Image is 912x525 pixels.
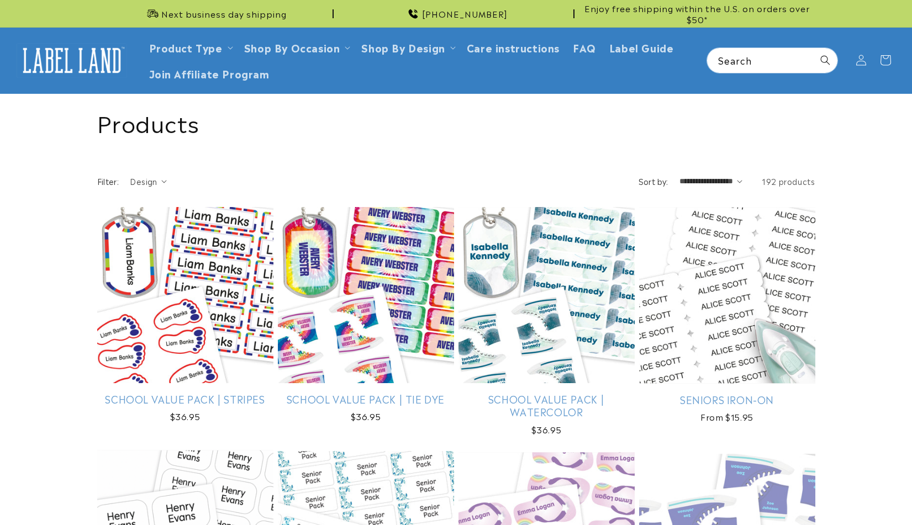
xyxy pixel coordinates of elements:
a: Join Affiliate Program [143,60,276,86]
summary: Shop By Occasion [238,34,355,60]
span: Shop By Occasion [244,41,340,54]
span: Next business day shipping [161,8,287,19]
span: FAQ [573,41,596,54]
span: Label Guide [609,41,674,54]
a: Label Guide [603,34,681,60]
a: School Value Pack | Tie Dye [278,393,454,405]
a: Seniors Iron-On [639,393,815,405]
h1: Products [97,108,815,136]
span: [PHONE_NUMBER] [422,8,508,19]
summary: Design (0 selected) [130,176,167,187]
label: Sort by: [639,176,668,187]
h2: Filter: [97,176,119,187]
span: 192 products [762,176,815,187]
a: Shop By Design [361,40,445,55]
img: Label Land [17,43,127,77]
a: Product Type [149,40,223,55]
a: FAQ [566,34,603,60]
span: Enjoy free shipping within the U.S. on orders over $50* [579,3,815,24]
span: Design [130,176,157,187]
summary: Shop By Design [355,34,460,60]
span: Join Affiliate Program [149,67,270,79]
a: School Value Pack | Watercolor [458,393,635,418]
button: Search [813,48,837,72]
a: Care instructions [460,34,566,60]
a: School Value Pack | Stripes [97,393,273,405]
a: Label Land [13,39,131,82]
span: Care instructions [467,41,560,54]
summary: Product Type [143,34,238,60]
